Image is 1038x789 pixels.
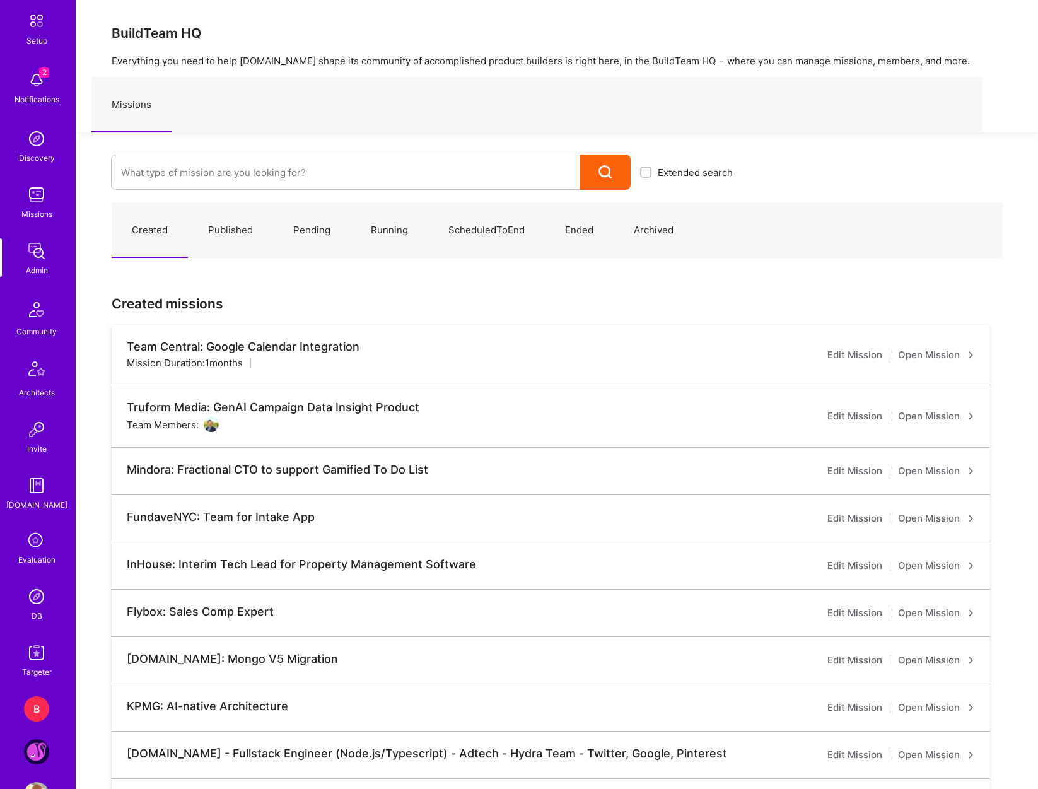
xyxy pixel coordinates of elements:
div: Mindora: Fractional CTO to support Gamified To Do List [127,463,428,477]
a: Open Mission [898,605,975,621]
h3: Created missions [112,296,1003,312]
img: Kraken: Delivery and Migration Agentic Platform [24,739,49,764]
div: Architects [19,386,55,399]
div: FundaveNYC: Team for Intake App [127,510,315,524]
a: Edit Mission [827,653,882,668]
a: Running [351,203,428,258]
a: Open Mission [898,511,975,526]
h3: BuildTeam HQ [112,25,1003,41]
i: icon ArrowRight [967,609,975,617]
i: icon Search [598,165,613,180]
img: bell [24,67,49,93]
img: admin teamwork [24,238,49,264]
img: guide book [24,473,49,498]
div: Flybox: Sales Comp Expert [127,605,274,619]
div: B [24,696,49,722]
a: Open Mission [898,747,975,763]
p: Everything you need to help [DOMAIN_NAME] shape its community of accomplished product builders is... [112,54,1003,67]
a: B [21,696,52,722]
a: Edit Mission [827,558,882,573]
a: Edit Mission [827,700,882,715]
div: KPMG: AI-native Architecture [127,699,288,713]
img: Invite [24,417,49,442]
i: icon ArrowRight [967,751,975,759]
div: Team Members: [127,417,219,432]
input: What type of mission are you looking for? [121,156,570,189]
img: Skill Targeter [24,640,49,665]
a: Edit Mission [827,747,882,763]
div: Mission Duration: 1 months [127,356,243,370]
div: Setup [26,34,47,47]
div: [DOMAIN_NAME] - Fullstack Engineer (Node.js/Typescript) - Adtech - Hydra Team - Twitter, Google, ... [127,747,727,761]
i: icon ArrowRight [967,515,975,522]
div: Community [16,325,57,338]
a: Archived [614,203,694,258]
a: Open Mission [898,348,975,363]
div: InHouse: Interim Tech Lead for Property Management Software [127,558,476,571]
img: Community [21,295,52,325]
a: Open Mission [898,464,975,479]
div: [DOMAIN_NAME]: Mongo V5 Migration [127,652,338,666]
img: Admin Search [24,584,49,609]
div: Notifications [15,93,59,106]
div: Team Central: Google Calendar Integration [127,340,359,354]
a: Open Mission [898,409,975,424]
a: Missions [91,78,172,132]
a: Open Mission [898,653,975,668]
div: Missions [21,207,52,221]
div: Discovery [19,151,55,165]
div: DB [32,609,42,622]
a: Open Mission [898,700,975,715]
i: icon ArrowRight [967,704,975,711]
a: Published [188,203,273,258]
i: icon ArrowRight [967,467,975,475]
img: discovery [24,126,49,151]
a: Created [112,203,188,258]
i: icon ArrowRight [967,351,975,359]
div: Admin [26,264,48,277]
i: icon ArrowRight [967,562,975,570]
i: icon SelectionTeam [25,529,49,553]
div: [DOMAIN_NAME] [6,498,67,511]
img: Architects [21,356,52,386]
a: Open Mission [898,558,975,573]
a: Edit Mission [827,511,882,526]
i: icon ArrowRight [967,412,975,420]
div: Evaluation [18,553,55,566]
i: icon ArrowRight [967,657,975,664]
a: Edit Mission [827,605,882,621]
a: Pending [273,203,351,258]
img: User Avatar [204,417,219,432]
a: Edit Mission [827,464,882,479]
a: Edit Mission [827,348,882,363]
a: Edit Mission [827,409,882,424]
a: Ended [545,203,614,258]
span: Extended search [658,166,733,179]
a: Kraken: Delivery and Migration Agentic Platform [21,739,52,764]
a: ScheduledToEnd [428,203,545,258]
img: setup [23,8,50,34]
img: teamwork [24,182,49,207]
div: Truform Media: GenAI Campaign Data Insight Product [127,400,419,414]
div: Targeter [22,665,52,679]
span: 2 [39,67,49,78]
div: Invite [27,442,47,455]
